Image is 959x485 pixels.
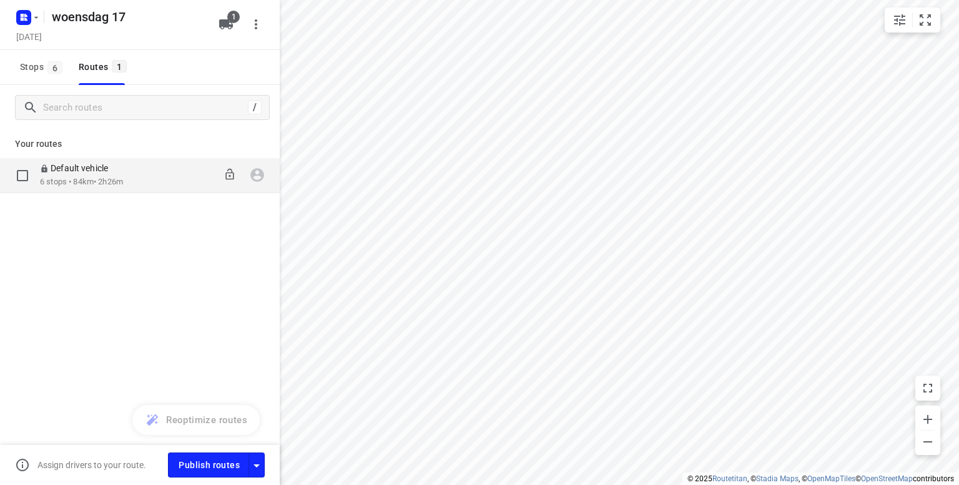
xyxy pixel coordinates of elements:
a: Stadia Maps [756,474,799,483]
h5: Project date [11,29,47,44]
p: Default vehicle [40,162,116,174]
button: More [243,12,268,37]
p: Assign drivers to your route. [37,460,146,470]
div: Routes [79,59,130,75]
p: 6 stops • 84km • 2h26m [40,176,123,188]
a: OpenStreetMap [861,474,913,483]
span: 1 [227,11,240,23]
button: Publish routes [168,452,249,477]
a: Routetitan [712,474,747,483]
li: © 2025 , © , © © contributors [687,474,954,483]
h5: Rename [47,7,209,27]
button: Unlock route [224,168,236,182]
span: 6 [47,61,62,74]
input: Search routes [43,98,248,117]
button: Map settings [887,7,912,32]
div: Driver app settings [249,457,264,472]
span: Publish routes [179,457,240,473]
button: Reoptimize routes [132,405,260,435]
div: small contained button group [885,7,940,32]
p: Your routes [15,137,265,151]
span: Assign driver [245,162,270,187]
div: / [248,101,262,114]
a: OpenMapTiles [807,474,855,483]
button: 1 [214,12,239,37]
span: 1 [112,60,127,72]
button: Fit zoom [913,7,938,32]
span: Select [10,163,35,188]
span: Stops [20,59,66,75]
